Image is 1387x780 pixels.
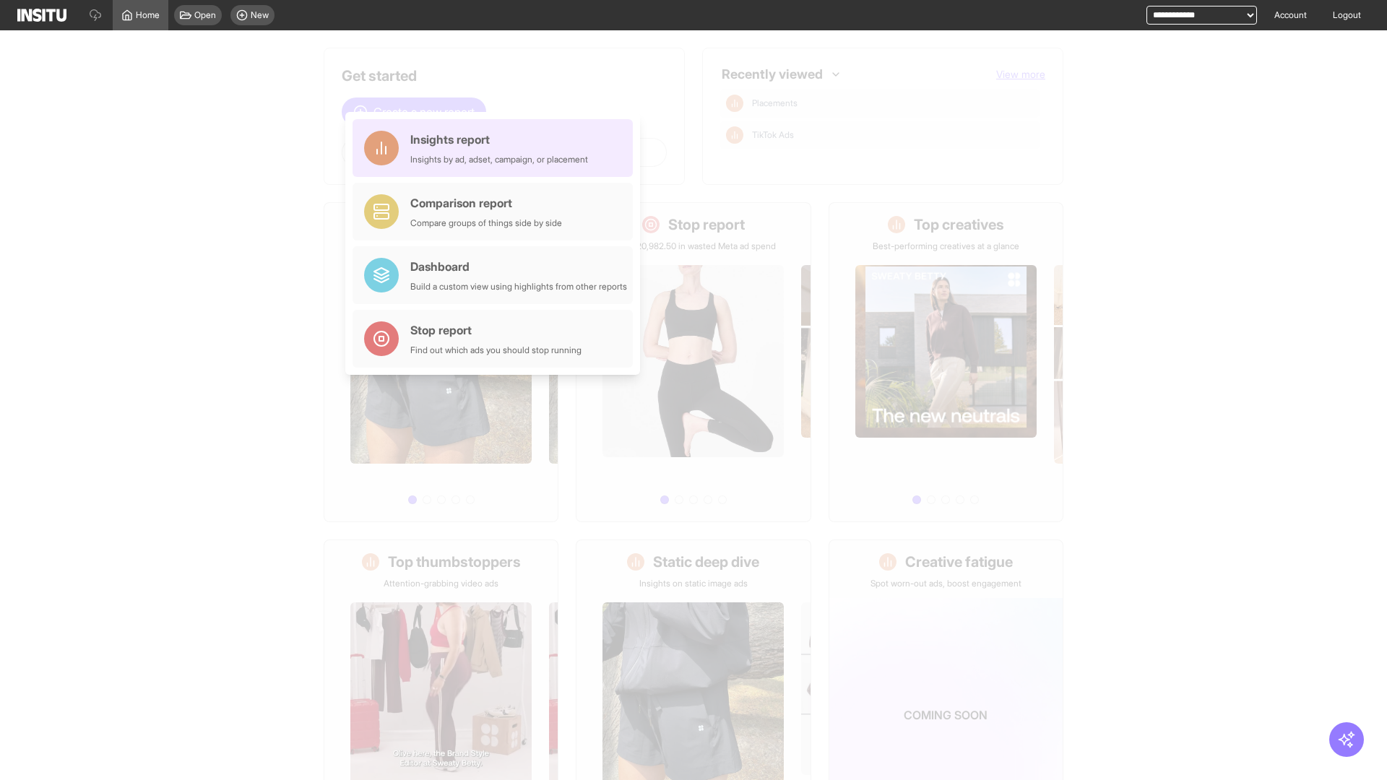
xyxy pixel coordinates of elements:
[410,131,588,148] div: Insights report
[410,321,582,339] div: Stop report
[17,9,66,22] img: Logo
[410,258,627,275] div: Dashboard
[251,9,269,21] span: New
[410,194,562,212] div: Comparison report
[410,217,562,229] div: Compare groups of things side by side
[410,154,588,165] div: Insights by ad, adset, campaign, or placement
[136,9,160,21] span: Home
[410,281,627,292] div: Build a custom view using highlights from other reports
[194,9,216,21] span: Open
[410,344,582,356] div: Find out which ads you should stop running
